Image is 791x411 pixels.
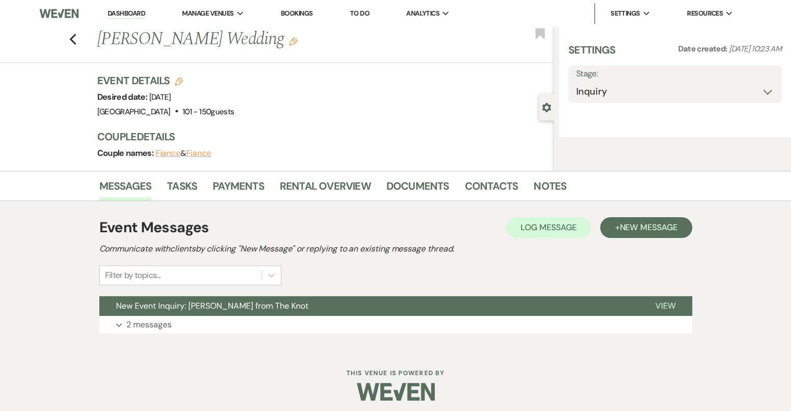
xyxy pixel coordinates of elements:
a: To Do [350,9,369,18]
button: New Event Inquiry: [PERSON_NAME] from The Knot [99,296,639,316]
a: Notes [534,178,566,201]
img: Weven Logo [357,374,435,410]
span: New Message [619,222,677,233]
span: Log Message [521,222,576,233]
button: +New Message [600,217,692,238]
button: Close lead details [542,102,551,112]
span: 101 - 150 guests [183,107,234,117]
a: Documents [386,178,449,201]
h3: Event Details [97,73,235,88]
a: Tasks [167,178,197,201]
span: New Event Inquiry: [PERSON_NAME] from The Knot [116,300,308,311]
img: Weven Logo [40,3,79,24]
button: Log Message [506,217,591,238]
h3: Couple Details [97,129,543,144]
span: Date created: [678,44,729,54]
button: Fiance [155,149,181,157]
h1: Event Messages [99,217,209,238]
span: Resources [687,8,723,19]
span: Desired date: [97,91,149,102]
a: Payments [213,178,264,201]
button: Edit [289,36,297,46]
button: Fiance [186,149,211,157]
span: View [655,300,676,311]
label: Stage: [576,67,774,82]
a: Bookings [281,9,313,18]
span: [GEOGRAPHIC_DATA] [97,107,171,117]
span: [DATE] 10:23 AM [729,44,782,54]
h1: [PERSON_NAME] Wedding [97,27,459,52]
h2: Communicate with clients by clicking "New Message" or replying to an existing message thread. [99,243,692,255]
span: Analytics [406,8,439,19]
button: View [639,296,692,316]
span: Couple names: [97,148,155,158]
p: 2 messages [126,318,172,332]
a: Messages [99,178,152,201]
span: & [155,148,211,158]
span: [DATE] [149,92,171,102]
div: Filter by topics... [105,269,161,282]
button: 2 messages [99,316,692,334]
a: Rental Overview [280,178,371,201]
h3: Settings [568,43,616,65]
a: Contacts [465,178,518,201]
span: Settings [611,8,640,19]
a: Dashboard [108,9,145,19]
span: Manage Venues [182,8,234,19]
